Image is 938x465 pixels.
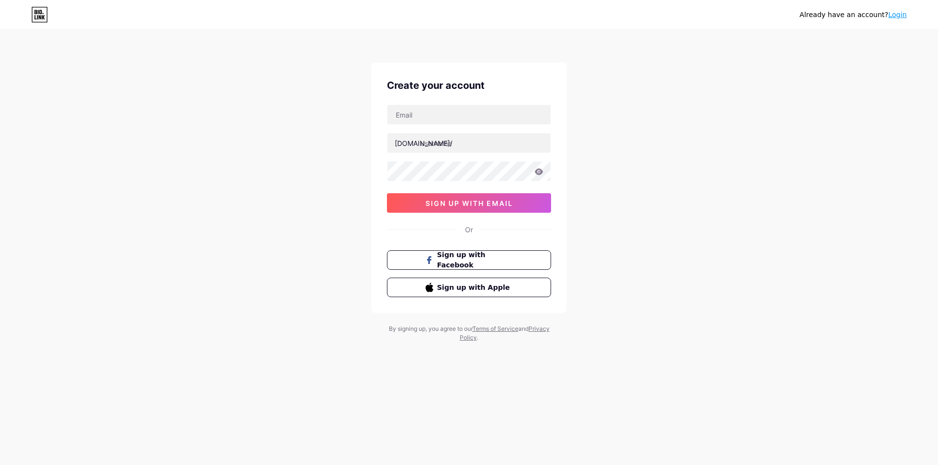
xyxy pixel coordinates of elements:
span: sign up with email [426,199,513,207]
div: Already have an account? [800,10,907,20]
div: Or [465,224,473,235]
div: Create your account [387,78,551,93]
div: By signing up, you agree to our and . [386,324,552,342]
button: Sign up with Facebook [387,250,551,270]
button: Sign up with Apple [387,278,551,297]
span: Sign up with Facebook [437,250,513,270]
div: [DOMAIN_NAME]/ [395,138,452,148]
a: Login [888,11,907,19]
a: Terms of Service [472,325,518,332]
span: Sign up with Apple [437,283,513,293]
input: Email [387,105,551,124]
input: username [387,133,551,153]
button: sign up with email [387,193,551,213]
